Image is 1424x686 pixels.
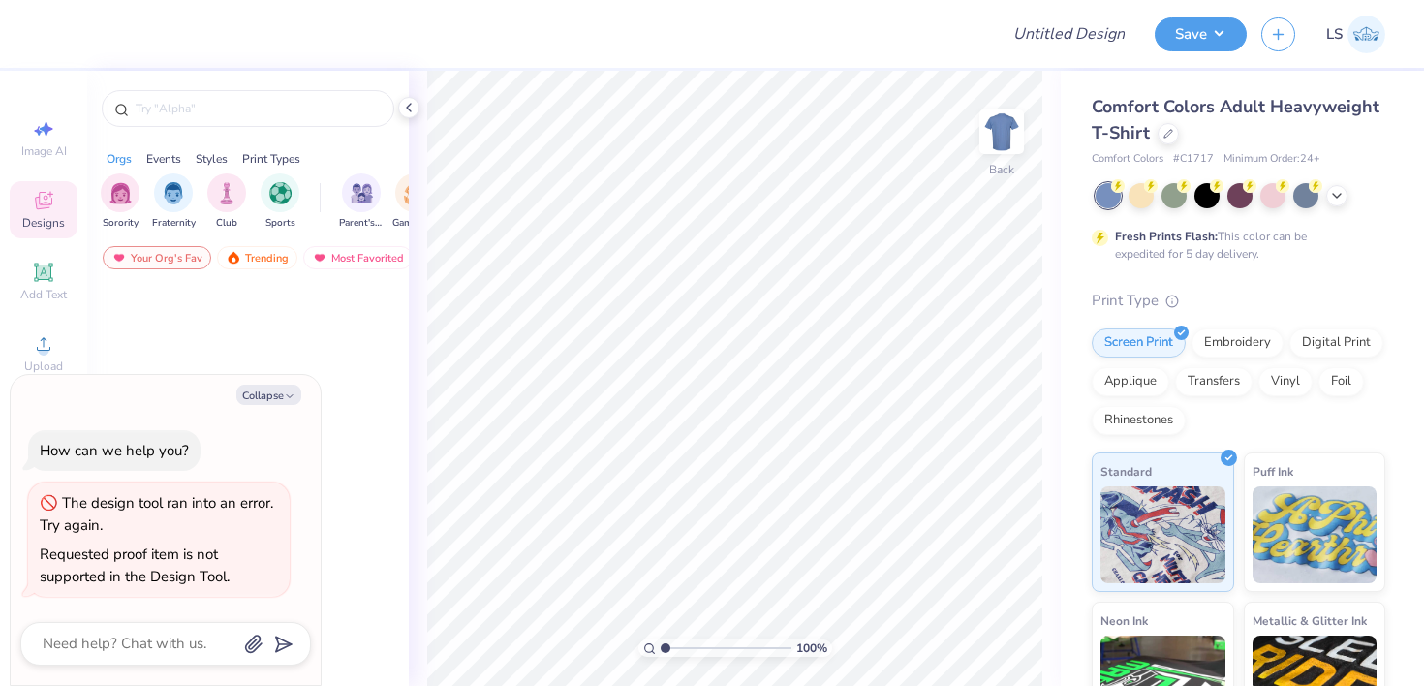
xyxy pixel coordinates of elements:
[392,173,437,231] div: filter for Game Day
[1115,228,1353,263] div: This color can be expedited for 5 day delivery.
[269,182,292,204] img: Sports Image
[226,251,241,265] img: trending.gif
[1253,486,1378,583] img: Puff Ink
[1092,151,1163,168] span: Comfort Colors
[1115,229,1218,244] strong: Fresh Prints Flash:
[1092,328,1186,358] div: Screen Print
[217,246,297,269] div: Trending
[236,385,301,405] button: Collapse
[1155,17,1247,51] button: Save
[339,173,384,231] button: filter button
[207,173,246,231] button: filter button
[40,493,273,535] div: The design tool ran into an error. Try again.
[1100,486,1225,583] img: Standard
[1318,367,1364,396] div: Foil
[216,182,237,204] img: Club Image
[1100,610,1148,631] span: Neon Ink
[1223,151,1320,168] span: Minimum Order: 24 +
[1092,290,1385,312] div: Print Type
[1092,406,1186,435] div: Rhinestones
[982,112,1021,151] img: Back
[1253,610,1367,631] span: Metallic & Glitter Ink
[152,216,196,231] span: Fraternity
[404,182,426,204] img: Game Day Image
[146,150,181,168] div: Events
[1175,367,1253,396] div: Transfers
[1253,461,1293,482] span: Puff Ink
[216,216,237,231] span: Club
[1192,328,1284,358] div: Embroidery
[109,182,132,204] img: Sorority Image
[261,173,299,231] div: filter for Sports
[242,150,300,168] div: Print Types
[40,441,189,460] div: How can we help you?
[24,359,63,374] span: Upload
[989,161,1014,178] div: Back
[107,150,132,168] div: Orgs
[1100,461,1152,482] span: Standard
[134,99,382,118] input: Try "Alpha"
[1289,328,1383,358] div: Digital Print
[1092,367,1169,396] div: Applique
[796,639,827,657] span: 100 %
[998,15,1140,53] input: Untitled Design
[261,173,299,231] button: filter button
[312,251,327,265] img: most_fav.gif
[22,215,65,231] span: Designs
[207,173,246,231] div: filter for Club
[265,216,295,231] span: Sports
[1326,23,1343,46] span: LS
[163,182,184,204] img: Fraternity Image
[1326,16,1385,53] a: LS
[392,173,437,231] button: filter button
[196,150,228,168] div: Styles
[111,251,127,265] img: most_fav.gif
[339,173,384,231] div: filter for Parent's Weekend
[103,246,211,269] div: Your Org's Fav
[392,216,437,231] span: Game Day
[20,287,67,302] span: Add Text
[40,545,230,586] div: Requested proof item is not supported in the Design Tool.
[103,216,139,231] span: Sorority
[351,182,373,204] img: Parent's Weekend Image
[101,173,139,231] div: filter for Sorority
[21,143,67,159] span: Image AI
[1173,151,1214,168] span: # C1717
[152,173,196,231] div: filter for Fraternity
[101,173,139,231] button: filter button
[1258,367,1313,396] div: Vinyl
[303,246,413,269] div: Most Favorited
[339,216,384,231] span: Parent's Weekend
[1347,16,1385,53] img: Lakshmi Suresh Ambati
[1092,95,1379,144] span: Comfort Colors Adult Heavyweight T-Shirt
[152,173,196,231] button: filter button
